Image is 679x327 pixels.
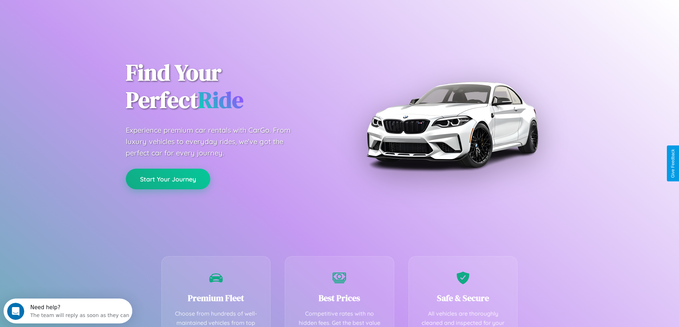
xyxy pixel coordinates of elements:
iframe: Intercom live chat discovery launcher [4,299,132,323]
div: The team will reply as soon as they can [27,12,126,19]
h1: Find Your Perfect [126,59,329,114]
img: Premium BMW car rental vehicle [363,36,541,213]
h3: Premium Fleet [173,292,260,304]
div: Open Intercom Messenger [3,3,133,22]
div: Need help? [27,6,126,12]
p: Experience premium car rentals with CarGo. From luxury vehicles to everyday rides, we've got the ... [126,125,304,159]
button: Start Your Journey [126,169,210,189]
h3: Best Prices [296,292,383,304]
iframe: Intercom live chat [7,303,24,320]
span: Ride [198,84,243,115]
h3: Safe & Secure [420,292,507,304]
div: Give Feedback [670,149,675,178]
